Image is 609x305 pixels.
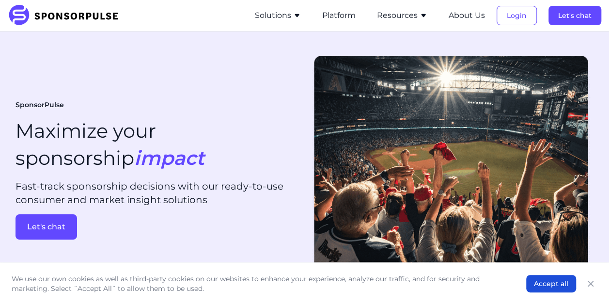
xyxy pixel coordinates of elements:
iframe: Chat Widget [561,258,609,305]
button: Resources [377,10,427,21]
button: Solutions [255,10,301,21]
button: Platform [322,10,356,21]
div: Widget de chat [561,258,609,305]
a: Platform [322,11,356,20]
img: SponsorPulse [8,5,125,26]
button: About Us [449,10,485,21]
button: Let's chat [16,214,77,240]
h1: Maximize your sponsorship [16,117,204,172]
p: We use our own cookies as well as third-party cookies on our websites to enhance your experience,... [12,274,507,293]
button: Let's chat [548,6,601,25]
button: Login [497,6,537,25]
p: Fast-track sponsorship decisions with our ready-to-use consumer and market insight solutions [16,179,301,207]
a: Let's chat [16,214,301,240]
a: Let's chat [548,11,601,20]
a: About Us [449,11,485,20]
span: SponsorPulse [16,100,64,110]
i: impact [134,146,204,170]
button: Accept all [526,275,576,292]
a: Login [497,11,537,20]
